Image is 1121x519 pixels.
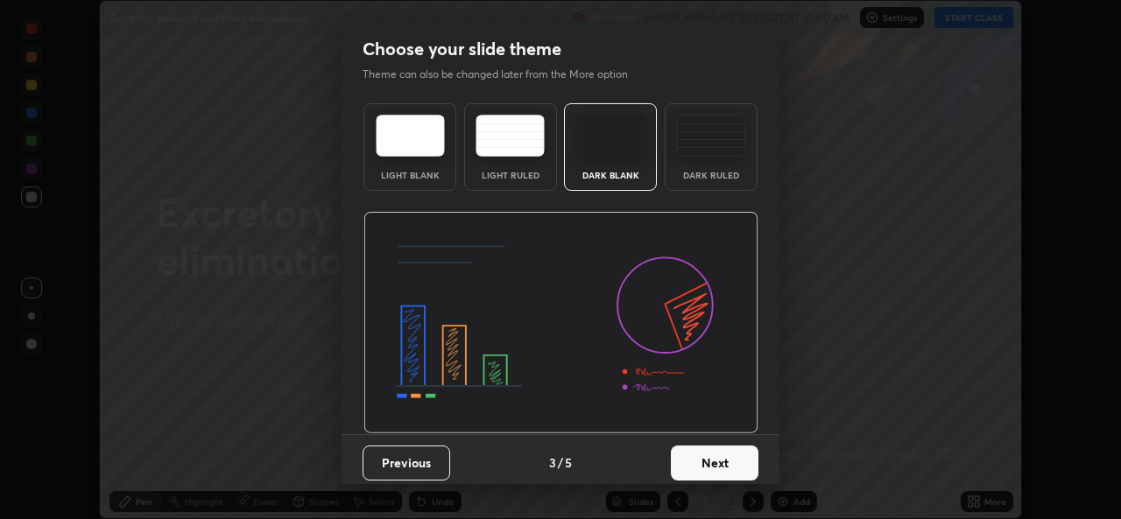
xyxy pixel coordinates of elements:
img: lightTheme.e5ed3b09.svg [376,115,445,157]
h4: / [558,453,563,472]
div: Dark Blank [575,171,645,179]
h2: Choose your slide theme [363,38,561,60]
img: darkRuledTheme.de295e13.svg [676,115,745,157]
button: Previous [363,445,450,480]
div: Light Blank [375,171,445,179]
div: Dark Ruled [676,171,746,179]
div: Light Ruled [476,171,546,179]
h4: 3 [549,453,556,472]
img: darkThemeBanner.d06ce4a2.svg [363,212,758,434]
img: darkTheme.f0cc69e5.svg [576,115,645,157]
img: lightRuledTheme.5fabf969.svg [476,115,545,157]
h4: 5 [565,453,572,472]
p: Theme can also be changed later from the More option [363,67,646,82]
button: Next [671,445,758,480]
